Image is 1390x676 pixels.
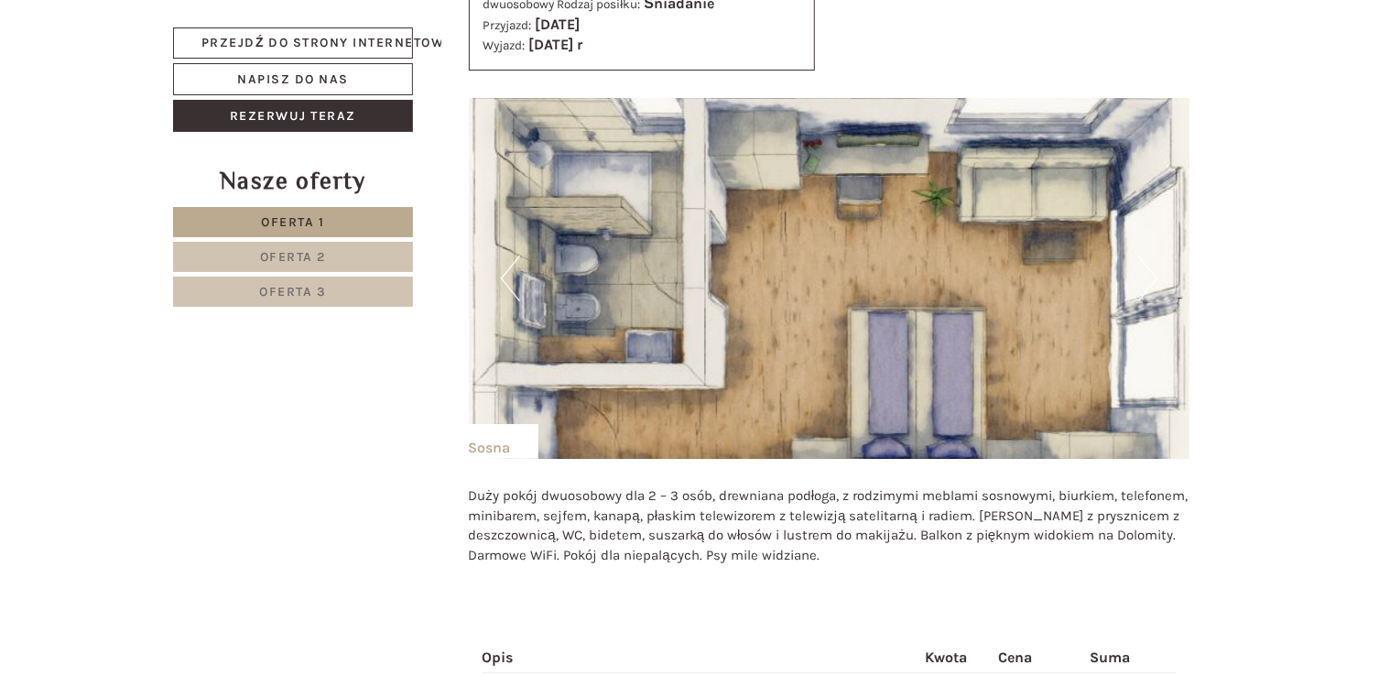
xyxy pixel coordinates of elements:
[27,69,234,86] font: Witam, jak możemy Ci pomóc?
[260,284,327,300] span: Oferta 3
[1138,256,1157,301] button: Następny
[469,424,538,459] div: Sosna
[173,164,413,198] div: Nasze oferty
[173,27,413,59] a: Przejdź do strony internetowej
[501,256,520,301] button: Poprzedni
[469,98,1190,459] img: obraz
[640,491,691,507] font: Wyślij
[260,249,326,265] span: Oferta 2
[27,89,234,102] small: 15:26
[991,644,1082,672] th: Cena
[529,36,583,53] b: [DATE] r
[469,486,1190,565] p: Duży pokój dwuosobowy dla 2 – 3 osób, drewniana podłoga, z rodzimymi meblami sosnowymi, biurkiem,...
[328,14,392,45] div: [DATE]
[173,63,413,95] a: Napisz do nas
[612,483,720,515] button: Wyślij
[483,18,532,32] small: Przyjazd:
[1082,644,1176,672] th: Suma
[483,644,918,672] th: Opis
[483,38,526,52] small: Wyjazd:
[262,214,325,230] span: Oferta 1
[173,100,413,132] a: Rezerwuj teraz
[536,16,581,33] b: [DATE]
[918,644,991,672] th: Kwota
[27,53,234,68] div: Hotel B&B Feldmessner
